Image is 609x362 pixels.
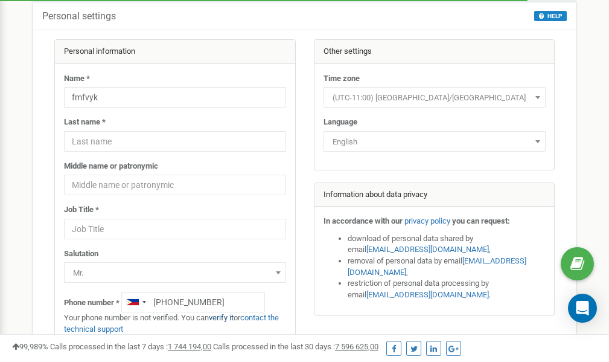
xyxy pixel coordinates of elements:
[314,40,555,64] div: Other settings
[534,11,567,21] button: HELP
[348,256,526,277] a: [EMAIL_ADDRESS][DOMAIN_NAME]
[64,117,106,128] label: Last name *
[324,216,403,225] strong: In accordance with our
[42,11,116,22] h5: Personal settings
[324,117,357,128] label: Language
[452,216,510,225] strong: you can request:
[348,278,546,300] li: restriction of personal data processing by email .
[404,216,450,225] a: privacy policy
[64,204,99,216] label: Job Title *
[121,292,265,312] input: +1-800-555-55-55
[64,161,158,172] label: Middle name or patronymic
[314,183,555,207] div: Information about data privacy
[366,290,489,299] a: [EMAIL_ADDRESS][DOMAIN_NAME]
[64,219,286,239] input: Job Title
[324,131,546,152] span: English
[64,262,286,283] span: Mr.
[324,73,360,85] label: Time zone
[64,248,98,260] label: Salutation
[213,342,378,351] span: Calls processed in the last 30 days :
[64,87,286,108] input: Name
[64,131,286,152] input: Last name
[64,313,279,334] a: contact the technical support
[68,265,282,282] span: Mr.
[324,87,546,108] span: (UTC-11:00) Pacific/Midway
[12,342,48,351] span: 99,989%
[64,175,286,195] input: Middle name or patronymic
[64,312,286,335] p: Your phone number is not verified. You can or
[568,294,597,323] div: Open Intercom Messenger
[64,73,90,85] label: Name *
[64,297,120,309] label: Phone number *
[328,89,541,106] span: (UTC-11:00) Pacific/Midway
[328,134,541,150] span: English
[209,313,234,322] a: verify it
[122,293,150,312] div: Telephone country code
[348,233,546,256] li: download of personal data shared by email ,
[348,256,546,278] li: removal of personal data by email ,
[366,245,489,254] a: [EMAIL_ADDRESS][DOMAIN_NAME]
[335,342,378,351] u: 7 596 625,00
[55,40,295,64] div: Personal information
[168,342,211,351] u: 1 744 194,00
[50,342,211,351] span: Calls processed in the last 7 days :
